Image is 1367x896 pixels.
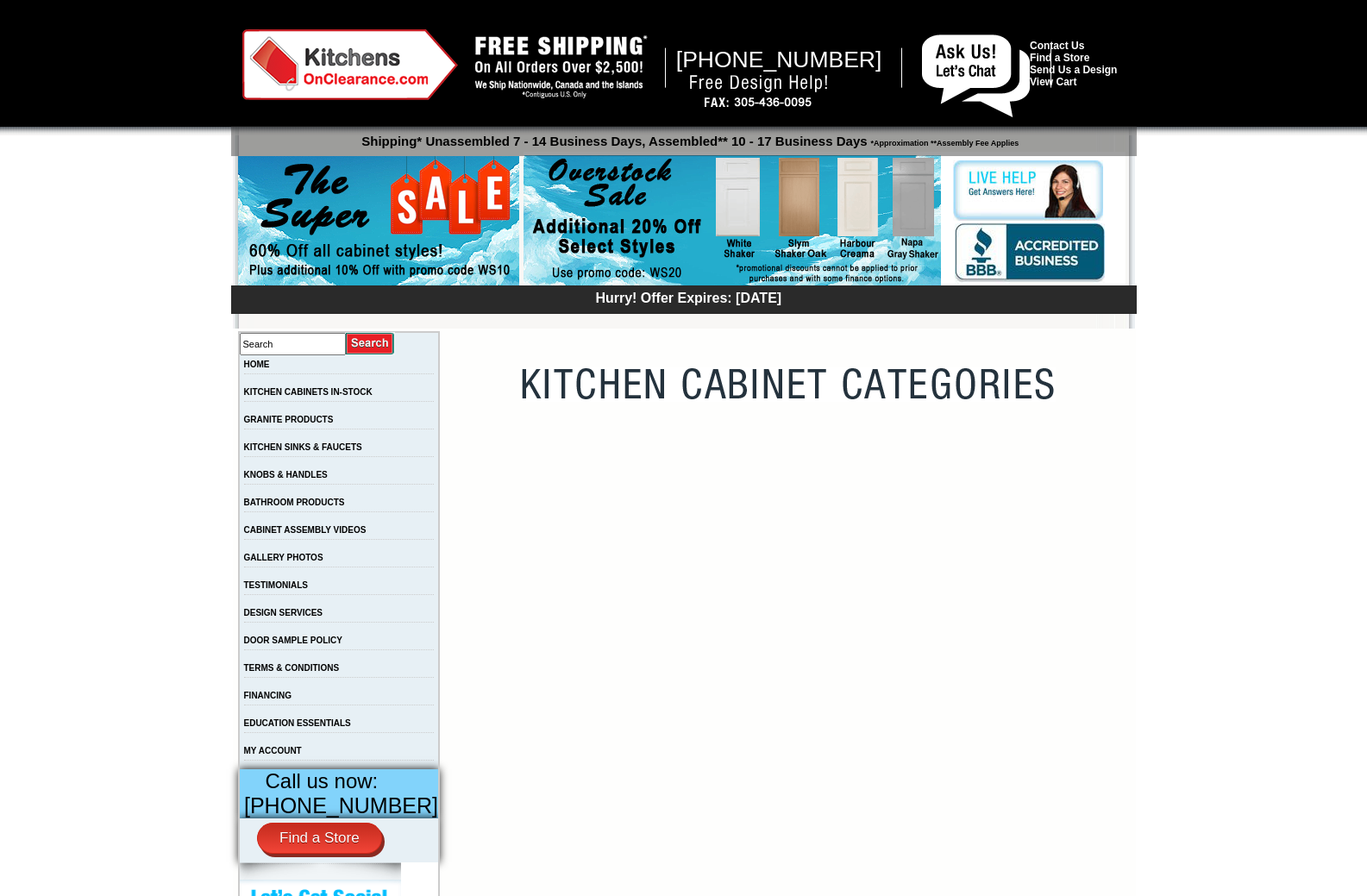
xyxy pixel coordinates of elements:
[868,135,1019,147] span: *Approximation **Assembly Fee Applies
[240,126,1137,148] p: Shipping* Unassembled 7 - 14 Business Days, Assembled** 10 - 17 Business Days
[244,636,342,645] a: DOOR SAMPLE POLICY
[244,553,323,562] a: GALLERY PHOTOS
[244,663,340,673] a: TERMS & CONDITIONS
[242,29,458,100] img: Kitchens on Clearance Logo
[244,360,270,369] a: HOME
[346,332,395,355] input: Submit
[244,498,345,507] a: BATHROOM PRODUCTS
[244,442,362,452] a: KITCHEN SINKS & FAUCETS
[244,608,323,617] a: DESIGN SERVICES
[257,823,382,854] a: Find a Store
[244,415,334,424] a: GRANITE PRODUCTS
[676,47,882,72] span: [PHONE_NUMBER]
[1030,40,1084,52] a: Contact Us
[244,746,302,755] a: MY ACCOUNT
[244,387,373,397] a: KITCHEN CABINETS IN-STOCK
[1030,64,1117,76] a: Send Us a Design
[1030,76,1076,88] a: View Cart
[244,525,367,535] a: CABINET ASSEMBLY VIDEOS
[244,793,438,818] span: [PHONE_NUMBER]
[244,470,328,479] a: KNOBS & HANDLES
[244,691,292,700] a: FINANCING
[240,288,1137,306] div: Hurry! Offer Expires: [DATE]
[244,718,351,728] a: EDUCATION ESSENTIALS
[244,580,308,590] a: TESTIMONIALS
[266,769,379,793] span: Call us now:
[1030,52,1089,64] a: Find a Store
